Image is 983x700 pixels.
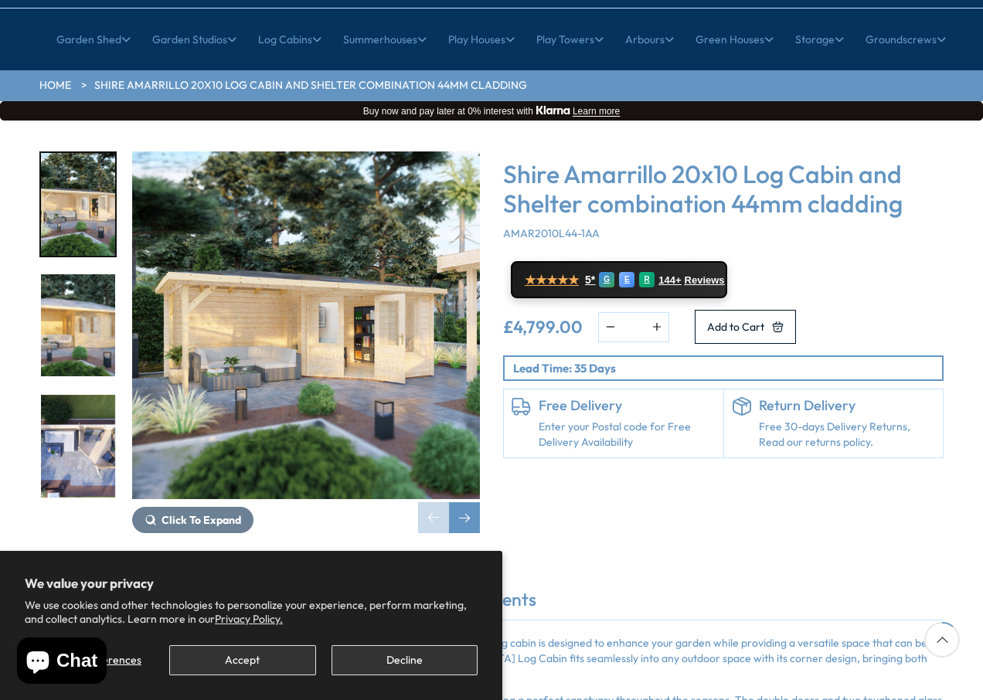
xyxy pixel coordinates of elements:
img: Amarillo3x5_9-2_5-2sq_0723c7ea-a113-40cf-bda3-a7d77bf1f82e_200x200.jpg [41,395,115,498]
div: 1 / 8 [132,151,480,533]
inbox-online-store-chat: Shopify online store chat [12,637,111,688]
h2: We value your privacy [25,576,478,591]
img: Shire Amarrillo 20x10 Log Cabin and Shelter combination 44mm cladding - Best Shed [132,151,480,499]
a: Summerhouses [343,20,427,59]
h3: Shire Amarrillo 20x10 Log Cabin and Shelter combination 44mm cladding [503,159,944,219]
span: 144+ [658,274,681,287]
a: HOME [39,78,71,93]
a: Privacy Policy. [215,612,283,626]
span: AMAR2010L44-1AA [503,226,600,240]
a: Storage [795,20,844,59]
a: Groundscrews [866,20,946,59]
button: Accept [169,645,315,675]
div: 3 / 8 [39,393,117,499]
h6: Return Delivery [759,397,936,414]
p: We use cookies and other technologies to personalize your experience, perform marketing, and coll... [25,598,478,626]
span: ★★★★★ [525,273,579,287]
a: Log Cabins [258,20,321,59]
div: 1 / 8 [39,151,117,257]
a: ★★★★★ 5* G E R 144+ Reviews [511,261,727,298]
a: Play Towers [536,20,604,59]
div: G [599,272,614,287]
a: Green Houses [696,20,774,59]
a: Garden Shed [56,20,131,59]
a: Play Houses [448,20,515,59]
h6: Free Delivery [539,397,716,414]
span: Click To Expand [162,513,241,527]
button: Click To Expand [132,507,253,533]
button: Decline [332,645,478,675]
p: Free 30-days Delivery Returns, Read our returns policy. [759,420,936,450]
img: Amarillo5_96x33d_2476e397-f607-4bbb-8f3b-8ff9def2b637_200x200.jpg [41,274,115,377]
img: Amarillo3x5_9-2_5-1sq_ac2b59b3-6f5c-425c-a9ec-e4f0ea29a716_200x200.jpg [41,153,115,256]
ins: £4,799.00 [503,318,583,335]
a: Arbours [625,20,674,59]
div: R [639,272,655,287]
div: Previous slide [418,502,449,533]
button: Add to Cart [695,310,796,344]
span: Reviews [685,274,725,287]
a: Enter your Postal code for Free Delivery Availability [539,420,716,450]
p: Lead Time: 35 Days [513,360,942,376]
div: E [619,272,634,287]
a: Shire Amarrillo 20x10 Log Cabin and Shelter combination 44mm cladding [94,78,527,93]
div: Next slide [449,502,480,533]
a: Garden Studios [152,20,236,59]
span: Add to Cart [707,321,764,332]
div: 2 / 8 [39,273,117,379]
